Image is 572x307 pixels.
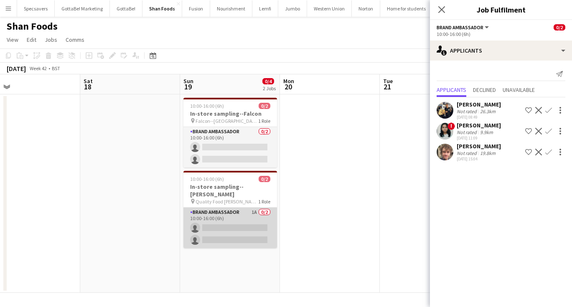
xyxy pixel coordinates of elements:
[258,198,270,205] span: 1 Role
[259,176,270,182] span: 0/2
[278,0,307,17] button: Jumbo
[190,176,224,182] span: 10:00-16:00 (6h)
[82,82,93,91] span: 18
[282,82,294,91] span: 20
[62,34,88,45] a: Comms
[17,0,55,17] button: Specsavers
[45,36,57,43] span: Jobs
[473,87,496,93] span: Declined
[183,77,193,85] span: Sun
[430,4,572,15] h3: Job Fulfilment
[41,34,61,45] a: Jobs
[28,65,48,71] span: Week 42
[478,129,495,135] div: 9.9km
[27,36,36,43] span: Edit
[183,183,277,198] h3: In-store sampling--[PERSON_NAME]
[7,20,58,33] h1: Shan Foods
[437,24,490,30] button: Brand Ambassador
[210,0,252,17] button: Nourishment
[352,0,380,17] button: Norton
[457,101,501,108] div: [PERSON_NAME]
[457,108,478,114] div: Not rated
[182,82,193,91] span: 19
[110,0,142,17] button: GottaBe!
[3,34,22,45] a: View
[437,87,466,93] span: Applicants
[262,78,274,84] span: 0/4
[52,65,60,71] div: BST
[183,127,277,167] app-card-role: Brand Ambassador0/210:00-16:00 (6h)
[258,118,270,124] span: 1 Role
[478,108,497,114] div: 26.3km
[457,156,501,162] div: [DATE] 15:04
[259,103,270,109] span: 0/2
[142,0,182,17] button: Shan Foods
[503,87,535,93] span: Unavailable
[84,77,93,85] span: Sat
[437,24,483,30] span: Brand Ambassador
[182,0,210,17] button: Fusion
[196,198,258,205] span: Quality Food [PERSON_NAME]
[437,31,565,37] div: 10:00-16:00 (6h)
[7,36,18,43] span: View
[554,24,565,30] span: 0/2
[457,114,501,120] div: [DATE] 08:49
[478,150,497,156] div: 19.8km
[252,0,278,17] button: Lemfi
[457,150,478,156] div: Not rated
[457,129,478,135] div: Not rated
[447,122,455,130] span: !
[457,122,501,129] div: [PERSON_NAME]
[7,64,26,73] div: [DATE]
[23,34,40,45] a: Edit
[283,77,294,85] span: Mon
[66,36,84,43] span: Comms
[55,0,110,17] button: GottaBe! Marketing
[307,0,352,17] button: Western Union
[196,118,258,124] span: Falcon--[GEOGRAPHIC_DATA]
[183,208,277,248] app-card-role: Brand Ambassador1A0/210:00-16:00 (6h)
[382,82,393,91] span: 21
[457,142,501,150] div: [PERSON_NAME]
[430,41,572,61] div: Applicants
[183,98,277,167] app-job-card: 10:00-16:00 (6h)0/2In-store sampling--Falcon Falcon--[GEOGRAPHIC_DATA]1 RoleBrand Ambassador0/210...
[183,171,277,248] app-job-card: 10:00-16:00 (6h)0/2In-store sampling--[PERSON_NAME] Quality Food [PERSON_NAME]1 RoleBrand Ambassa...
[383,77,393,85] span: Tue
[263,85,276,91] div: 2 Jobs
[380,0,433,17] button: Home for students
[457,135,501,141] div: [DATE] 11:09
[183,110,277,117] h3: In-store sampling--Falcon
[190,103,224,109] span: 10:00-16:00 (6h)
